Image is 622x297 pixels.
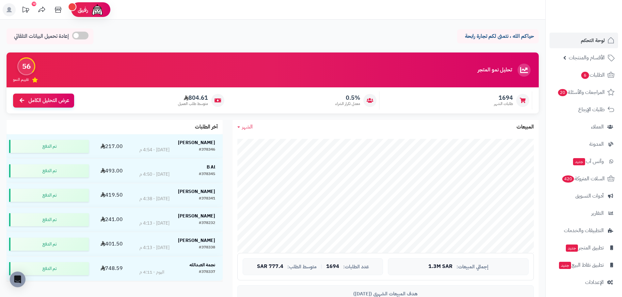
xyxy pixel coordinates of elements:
div: تم الدفع [9,238,89,251]
a: تطبيق نقاط البيعجديد [550,257,618,273]
span: الأقسام والمنتجات [569,53,605,62]
span: عرض التحليل الكامل [28,97,69,104]
div: [DATE] - 4:13 م [139,245,169,251]
span: تطبيق المتجر [565,243,604,252]
a: التقارير [550,205,618,221]
td: 419.50 [91,183,132,207]
span: 804.61 [178,94,208,101]
span: إعادة تحميل البيانات التلقائي [14,33,69,40]
a: الشهر [237,123,253,131]
span: وآتس آب [572,157,604,166]
a: عرض التحليل الكامل [13,94,74,108]
a: تحديثات المنصة [17,3,34,18]
span: 20 [558,89,567,96]
span: متوسط طلب العميل [178,101,208,107]
span: الطلبات [581,70,605,80]
a: وآتس آبجديد [550,154,618,169]
div: تم الدفع [9,262,89,275]
div: [DATE] - 4:54 م [139,147,169,153]
td: 401.50 [91,232,132,256]
span: التقارير [591,209,604,218]
div: تم الدفع [9,140,89,153]
span: أدوات التسويق [575,191,604,200]
td: 493.00 [91,159,132,183]
a: التطبيقات والخدمات [550,223,618,238]
p: حياكم الله ، نتمنى لكم تجارة رابحة [462,33,534,40]
h3: آخر الطلبات [195,124,218,130]
td: 217.00 [91,134,132,158]
a: العملاء [550,119,618,135]
div: #378337 [199,269,215,275]
span: متوسط الطلب: [287,264,317,270]
div: #378345 [199,171,215,178]
span: 1.3M SAR [428,264,453,270]
span: طلبات الشهر [494,101,513,107]
span: إجمالي المبيعات: [456,264,488,270]
div: #378338 [199,245,215,251]
span: 1694 [494,94,513,101]
div: [DATE] - 4:50 م [139,171,169,178]
span: عدد الطلبات: [343,264,369,270]
div: تم الدفع [9,189,89,202]
span: جديد [566,245,578,252]
div: #378232 [199,220,215,227]
strong: B Al [207,164,215,171]
strong: [PERSON_NAME] [178,139,215,146]
span: تطبيق نقاط البيع [558,260,604,270]
span: المدونة [589,140,604,149]
span: الإعدادات [585,278,604,287]
td: 748.59 [91,257,132,281]
div: 10 [32,2,36,6]
strong: [PERSON_NAME] [178,237,215,244]
span: جديد [559,262,571,269]
div: #378346 [199,147,215,153]
div: #378341 [199,196,215,202]
a: المدونة [550,136,618,152]
a: طلبات الإرجاع [550,102,618,117]
strong: [PERSON_NAME] [178,188,215,195]
span: 777.4 SAR [257,264,283,270]
a: الإعدادات [550,275,618,290]
span: 6 [581,72,589,79]
img: ai-face.png [91,3,104,16]
div: [DATE] - 4:13 م [139,220,169,227]
span: التطبيقات والخدمات [564,226,604,235]
a: لوحة التحكم [550,33,618,48]
strong: نجمة العبدالله [189,261,215,268]
span: 420 [562,175,574,183]
td: 241.00 [91,208,132,232]
span: العملاء [591,122,604,131]
span: طلبات الإرجاع [578,105,605,114]
span: معدل تكرار الشراء [335,101,360,107]
a: السلات المتروكة420 [550,171,618,186]
span: السلات المتروكة [562,174,605,183]
span: جديد [573,158,585,165]
span: 1694 [326,264,339,270]
a: الطلبات6 [550,67,618,83]
span: الشهر [242,123,253,131]
span: المراجعات والأسئلة [557,88,605,97]
a: أدوات التسويق [550,188,618,204]
a: المراجعات والأسئلة20 [550,84,618,100]
div: تم الدفع [9,164,89,177]
span: 0.5% [335,94,360,101]
div: اليوم - 4:11 م [139,269,164,275]
span: لوحة التحكم [581,36,605,45]
div: Open Intercom Messenger [10,272,25,287]
div: تم الدفع [9,213,89,226]
span: | [321,264,322,269]
h3: المبيعات [517,124,534,130]
div: [DATE] - 4:38 م [139,196,169,202]
h3: تحليل نمو المتجر [478,67,512,73]
span: رفيق [78,6,88,14]
a: تطبيق المتجرجديد [550,240,618,256]
strong: [PERSON_NAME] [178,213,215,219]
span: تقييم النمو [13,77,29,82]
